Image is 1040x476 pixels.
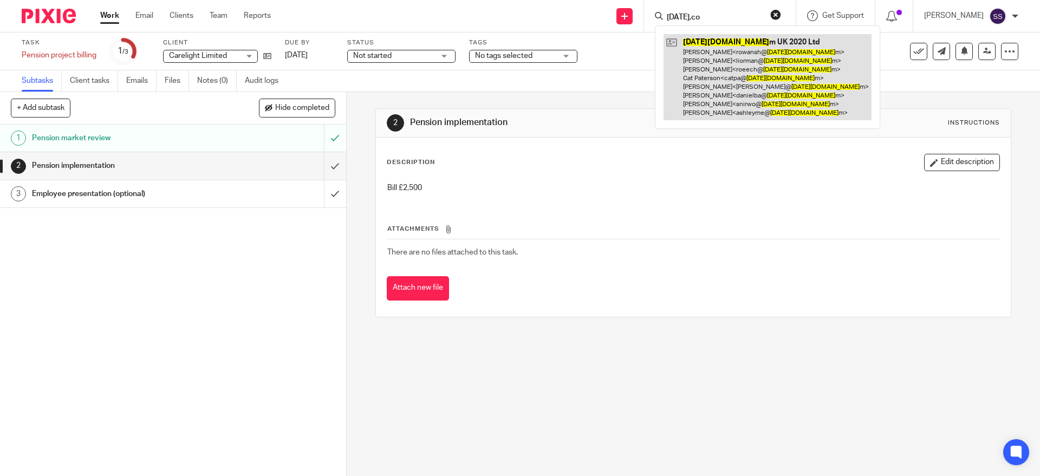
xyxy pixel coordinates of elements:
h1: Pension implementation [410,117,717,128]
h1: Pension market review [32,130,219,146]
div: 1 [118,45,128,57]
button: Hide completed [259,99,335,117]
span: Attachments [387,226,439,232]
h1: Employee presentation (optional) [32,186,219,202]
a: Files [165,70,189,92]
p: Description [387,158,435,167]
span: Carelight Limited [169,52,227,60]
label: Tags [469,38,577,47]
button: Attach new file [387,276,449,301]
a: Emails [126,70,157,92]
a: Email [135,10,153,21]
label: Status [347,38,456,47]
span: Get Support [822,12,864,19]
div: Instructions [948,119,1000,127]
div: 2 [387,114,404,132]
p: [PERSON_NAME] [924,10,984,21]
small: /3 [122,49,128,55]
input: Search [666,13,763,23]
label: Client [163,38,271,47]
label: Due by [285,38,334,47]
button: Edit description [924,154,1000,171]
div: 3 [11,186,26,201]
div: 2 [11,159,26,174]
a: Notes (0) [197,70,237,92]
span: No tags selected [475,52,532,60]
h1: Pension implementation [32,158,219,174]
button: Clear [770,9,781,20]
img: Pixie [22,9,76,23]
a: Audit logs [245,70,287,92]
span: Not started [353,52,392,60]
span: [DATE] [285,51,308,59]
a: Client tasks [70,70,118,92]
div: 1 [11,131,26,146]
a: Clients [170,10,193,21]
span: Hide completed [275,104,329,113]
a: Subtasks [22,70,62,92]
label: Task [22,38,96,47]
span: There are no files attached to this task. [387,249,518,256]
img: svg%3E [989,8,1006,25]
a: Work [100,10,119,21]
button: + Add subtask [11,99,70,117]
div: Pension project billing [22,50,96,61]
p: Bill £2,500 [387,182,999,193]
a: Reports [244,10,271,21]
a: Team [210,10,227,21]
